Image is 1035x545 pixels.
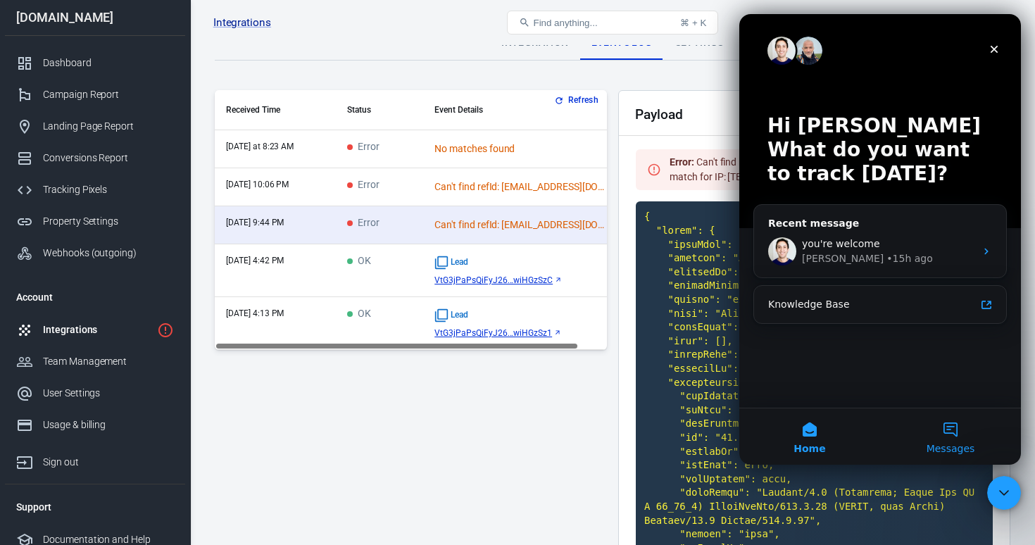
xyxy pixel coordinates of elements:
a: Landing Page Report [5,111,185,142]
div: Campaign Report [43,87,174,102]
strong: Error : [670,156,694,168]
a: Property Settings [5,206,185,237]
a: VtG3jPaPsQiFyJ26...wiHGzSzC [434,275,626,285]
div: Property Settings [43,214,174,229]
a: Tracking Pixels [5,174,185,206]
time: 2025-10-14T22:06:24-04:00 [226,180,289,189]
div: Sign out [43,455,174,470]
button: Refresh [551,93,604,108]
span: OK [347,256,371,268]
iframe: Intercom live chat [987,476,1021,510]
span: Error [347,142,379,154]
div: [DOMAIN_NAME] [5,11,185,24]
a: Team Management [5,346,185,377]
div: Tracking Pixels [43,182,174,197]
div: Team Management [43,354,174,369]
a: Sign out [5,441,185,478]
h2: Payload [635,107,683,122]
a: Sign out [990,6,1024,39]
li: Support [5,490,185,524]
div: Can't find refId: [EMAIL_ADDRESS][DOMAIN_NAME]; Can't find match for IP: [TECHNICAL_ID] [670,155,981,184]
div: Conversions Report [43,151,174,165]
a: Integrations [5,314,185,346]
a: Dashboard [5,47,185,79]
th: Status [336,90,423,130]
div: Can't find refId: [EMAIL_ADDRESS][DOMAIN_NAME] [434,180,610,194]
svg: 1 networks not verified yet [157,322,174,339]
span: Find anything... [533,18,597,28]
div: scrollable content [215,90,607,350]
span: OK [347,308,371,320]
div: Webhooks (outgoing) [43,246,174,261]
a: Webhooks (outgoing) [5,237,185,269]
div: No matches found [434,142,610,156]
div: Can't find refId: [EMAIL_ADDRESS][DOMAIN_NAME]; Can't find match for IP: [TECHNICAL_ID] [434,218,610,232]
th: Received Time [215,90,336,130]
time: 2025-10-15T08:23:26-04:00 [226,142,294,151]
span: Error [347,180,379,192]
th: Event Details [423,90,637,130]
a: User Settings [5,377,185,409]
time: 2025-10-14T21:44:19-04:00 [226,218,284,227]
div: Landing Page Report [43,119,174,134]
span: Standard event name [434,308,468,322]
span: VtG3jPaPsQiFyJ2639ux7nwiHGzSzC [434,275,553,285]
time: 2025-10-14T16:42:03-04:00 [226,256,284,265]
a: Integrations [213,15,271,30]
span: Standard event name [434,256,468,270]
li: Account [5,280,185,314]
div: Dashboard [43,56,174,70]
span: VtG3jPaPsQiFyJ2639ux7nwiHGzSz1 [434,328,552,338]
a: Campaign Report [5,79,185,111]
time: 2025-10-14T16:13:30-04:00 [226,308,284,318]
div: User Settings [43,386,174,401]
a: Conversions Report [5,142,185,174]
a: VtG3jPaPsQiFyJ26...wiHGzSz1 [434,328,626,338]
div: ⌘ + K [680,18,706,28]
iframe: Intercom live chat [739,14,1021,465]
span: Error [347,218,379,230]
button: Find anything...⌘ + K [507,11,718,35]
div: Usage & billing [43,418,174,432]
div: Integrations [43,322,151,337]
a: Usage & billing [5,409,185,441]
